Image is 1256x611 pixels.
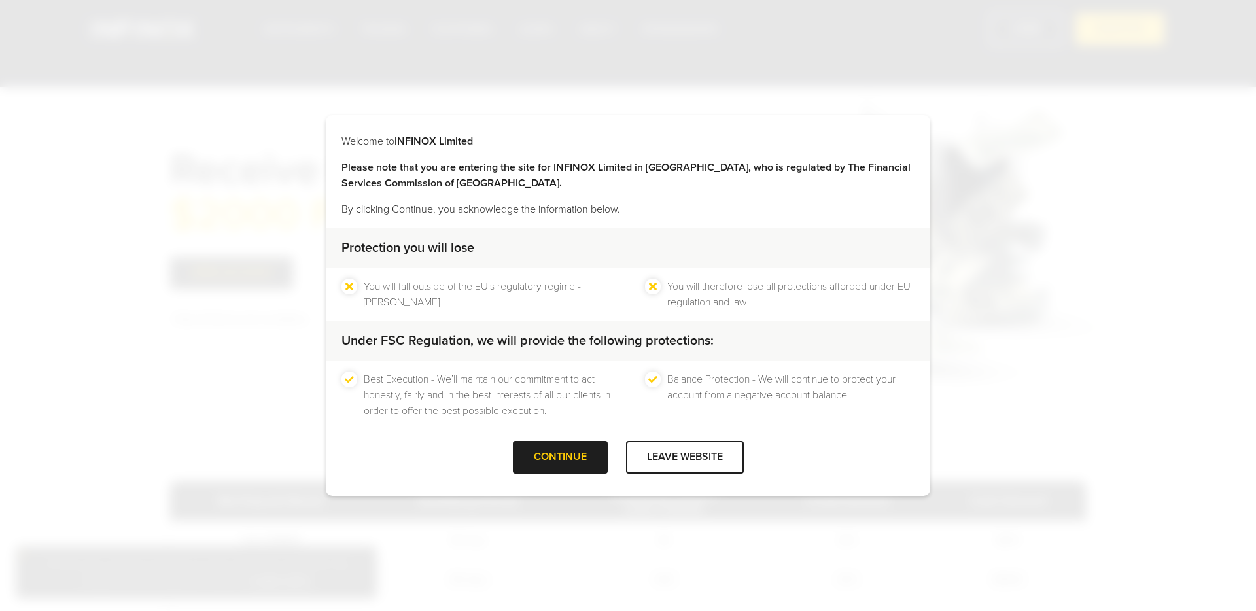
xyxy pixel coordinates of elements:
p: Welcome to [341,133,915,149]
p: By clicking Continue, you acknowledge the information below. [341,201,915,217]
strong: Protection you will lose [341,240,474,256]
strong: Please note that you are entering the site for INFINOX Limited in [GEOGRAPHIC_DATA], who is regul... [341,161,911,190]
div: LEAVE WEBSITE [626,441,744,473]
li: Balance Protection - We will continue to protect your account from a negative account balance. [667,372,915,419]
li: You will fall outside of the EU's regulatory regime - [PERSON_NAME]. [364,279,611,310]
li: Best Execution - We’ll maintain our commitment to act honestly, fairly and in the best interests ... [364,372,611,419]
strong: INFINOX Limited [394,135,473,148]
strong: Under FSC Regulation, we will provide the following protections: [341,333,714,349]
li: You will therefore lose all protections afforded under EU regulation and law. [667,279,915,310]
div: CONTINUE [513,441,608,473]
